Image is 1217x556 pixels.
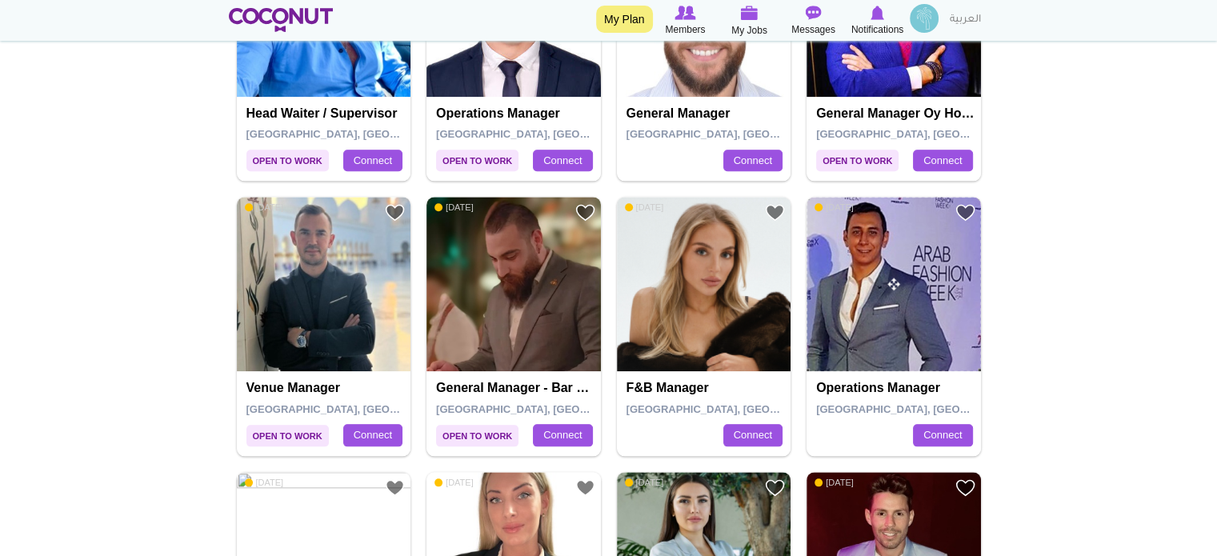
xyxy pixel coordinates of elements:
span: [GEOGRAPHIC_DATA], [GEOGRAPHIC_DATA] [246,128,474,140]
h4: Venue Manager [246,381,406,395]
span: [GEOGRAPHIC_DATA], [GEOGRAPHIC_DATA] [816,128,1044,140]
span: My Jobs [731,22,767,38]
span: Open to Work [246,150,329,171]
img: My Jobs [741,6,759,20]
span: Open to Work [246,425,329,446]
a: العربية [942,4,989,36]
a: Add to Favourites [765,478,785,498]
h4: General Manager oy Hospitality [816,106,975,121]
span: [DATE] [245,477,284,488]
span: [GEOGRAPHIC_DATA], [GEOGRAPHIC_DATA] [436,403,664,415]
span: Messages [791,22,835,38]
img: Home [229,8,334,32]
h4: Operations manager [816,381,975,395]
span: [DATE] [434,477,474,488]
a: Connect [723,150,783,172]
a: Connect [533,424,592,446]
a: Add to Favourites [575,202,595,222]
span: [DATE] [815,477,854,488]
a: Add to Favourites [765,202,785,222]
a: My Jobs My Jobs [718,4,782,38]
img: Messages [806,6,822,20]
a: Notifications Notifications [846,4,910,38]
h4: Head waiter / supervisor [246,106,406,121]
span: [GEOGRAPHIC_DATA], [GEOGRAPHIC_DATA] [436,128,664,140]
a: Connect [343,424,402,446]
h4: F&B manager [627,381,786,395]
span: [DATE] [625,202,664,213]
span: Notifications [851,22,903,38]
img: Notifications [871,6,884,20]
span: Members [665,22,705,38]
a: Add to Favourites [385,202,405,222]
span: [DATE] [815,202,854,213]
a: Connect [533,150,592,172]
span: Open to Work [816,150,899,171]
h4: General Manager [627,106,786,121]
img: Browse Members [675,6,695,20]
h4: General Manager - Bar Manager [436,381,595,395]
a: Add to Favourites [955,478,975,498]
a: My Plan [596,6,653,33]
span: [DATE] [434,202,474,213]
span: [GEOGRAPHIC_DATA], [GEOGRAPHIC_DATA] [816,403,1044,415]
h4: Operations manager [436,106,595,121]
a: Messages Messages [782,4,846,38]
a: Add to Favourites [575,478,595,498]
a: Connect [913,424,972,446]
a: Add to Favourites [955,202,975,222]
span: [DATE] [245,202,284,213]
a: Add to Favourites [385,478,405,498]
span: [DATE] [625,477,664,488]
span: [GEOGRAPHIC_DATA], [GEOGRAPHIC_DATA] [627,128,855,140]
span: Open to Work [436,150,518,171]
a: Connect [723,424,783,446]
a: Connect [913,150,972,172]
a: Connect [343,150,402,172]
span: [GEOGRAPHIC_DATA], [GEOGRAPHIC_DATA] [627,403,855,415]
span: Open to Work [436,425,518,446]
span: [GEOGRAPHIC_DATA], [GEOGRAPHIC_DATA] [246,403,474,415]
a: Browse Members Members [654,4,718,38]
